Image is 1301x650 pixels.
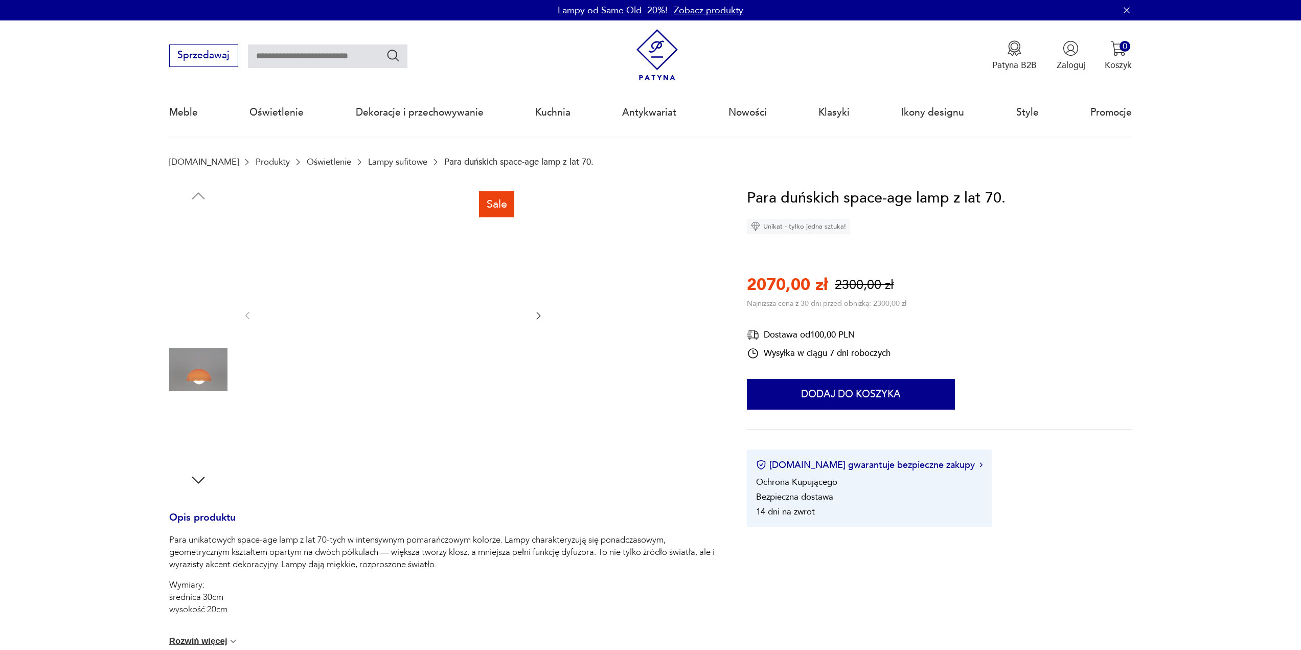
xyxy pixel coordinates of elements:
p: 2070,00 zł [747,274,828,296]
img: Ikonka użytkownika [1063,40,1079,56]
a: Oświetlenie [307,157,351,167]
div: 0 [1120,41,1130,52]
img: Zdjęcie produktu Para duńskich space-age lamp z lat 70. [169,275,227,333]
button: Patyna B2B [992,40,1037,71]
a: Antykwariat [622,89,676,136]
li: Bezpieczna dostawa [756,491,833,503]
p: Para duńskich space-age lamp z lat 70. [444,157,594,167]
a: Lampy sufitowe [368,157,427,167]
button: Szukaj [386,48,401,63]
p: Patyna B2B [992,59,1037,71]
a: Style [1016,89,1039,136]
a: Oświetlenie [249,89,304,136]
a: Sprzedawaj [169,52,238,60]
button: 0Koszyk [1105,40,1132,71]
p: Koszyk [1105,59,1132,71]
a: Zobacz produkty [674,4,743,17]
h1: Para duńskich space-age lamp z lat 70. [747,187,1006,210]
img: Ikona strzałki w prawo [979,462,983,467]
p: Para unikatowych space-age lamp z lat 70-tych w intensywnym pomarańczowym kolorze. Lampy charakte... [169,534,717,571]
p: 2300,00 zł [835,276,894,294]
p: Zaloguj [1057,59,1085,71]
a: Ikona medaluPatyna B2B [992,40,1037,71]
a: Kuchnia [535,89,570,136]
a: Nowości [728,89,767,136]
a: Produkty [256,157,290,167]
img: Zdjęcie produktu Para duńskich space-age lamp z lat 70. [169,406,227,464]
img: Patyna - sklep z meblami i dekoracjami vintage [631,29,683,81]
li: 14 dni na zwrot [756,506,815,518]
button: [DOMAIN_NAME] gwarantuje bezpieczne zakupy [756,459,983,472]
div: Dostawa od 100,00 PLN [747,328,891,341]
div: Sale [479,191,514,217]
div: Wysyłka w ciągu 7 dni roboczych [747,347,891,360]
p: Lampy od Same Old -20%! [558,4,668,17]
a: Dekoracje i przechowywanie [356,89,484,136]
button: Dodaj do koszyka [747,379,955,410]
img: Zdjęcie produktu Para duńskich space-age lamp z lat 70. [169,341,227,399]
a: [DOMAIN_NAME] [169,157,239,167]
a: Promocje [1090,89,1132,136]
img: Ikona koszyka [1110,40,1126,56]
img: Zdjęcie produktu Para duńskich space-age lamp z lat 70. [169,210,227,268]
button: Sprzedawaj [169,44,238,67]
p: Najniższa cena z 30 dni przed obniżką: 2300,00 zł [747,299,906,308]
p: Wymiary: średnica 30cm wysokość 20cm [169,579,717,616]
img: Ikona diamentu [751,222,760,231]
img: Ikona dostawy [747,328,759,341]
h3: Opis produktu [169,514,717,534]
img: Zdjęcie produktu Para duńskich space-age lamp z lat 70. [265,187,521,443]
button: Zaloguj [1057,40,1085,71]
a: Ikony designu [901,89,964,136]
a: Klasyki [818,89,850,136]
div: Unikat - tylko jedna sztuka! [747,219,850,234]
img: Ikona certyfikatu [756,460,766,470]
img: Ikona medalu [1007,40,1022,56]
li: Ochrona Kupującego [756,476,837,488]
button: Rozwiń więcej [169,636,239,646]
img: chevron down [228,636,238,646]
a: Meble [169,89,198,136]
